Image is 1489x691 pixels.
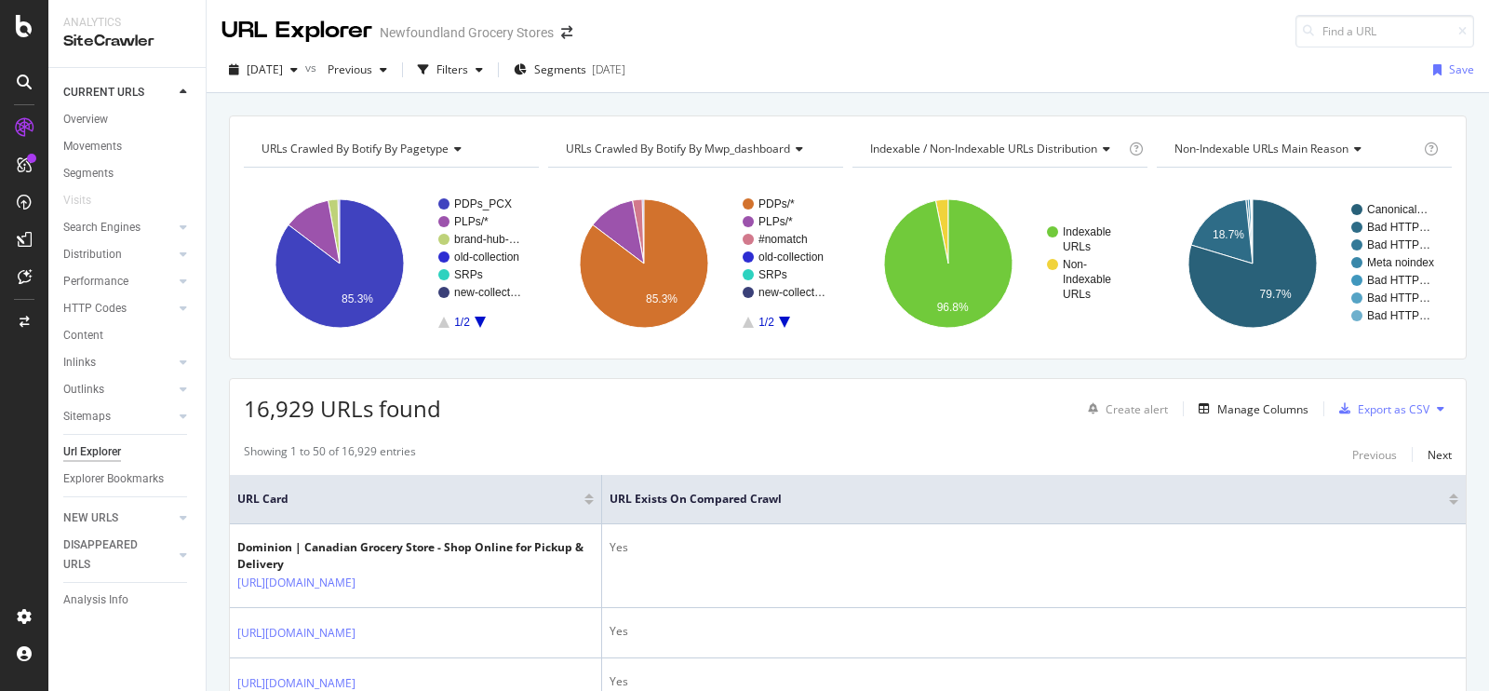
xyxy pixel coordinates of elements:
text: PLPs/* [758,215,793,228]
div: Previous [1352,447,1397,463]
text: 1/2 [454,316,470,329]
div: Manage Columns [1217,401,1308,417]
div: Next [1428,447,1452,463]
text: 1/2 [758,316,774,329]
div: Dominion | Canadian Grocery Store - Shop Online for Pickup & Delivery [237,539,594,573]
text: Bad HTTP… [1367,221,1430,234]
text: Bad HTTP… [1367,291,1430,305]
h4: Indexable / Non-Indexable URLs Distribution [866,134,1125,164]
iframe: Intercom live chat [1426,628,1470,672]
button: Previous [1352,443,1397,466]
text: Indexable [1063,273,1111,286]
span: URL Card [237,491,580,508]
span: Non-Indexable URLs Main Reason [1174,141,1348,156]
input: Find a URL [1295,15,1474,47]
text: PDPs/* [758,197,795,210]
div: Explorer Bookmarks [63,469,164,489]
a: Outlinks [63,380,174,400]
text: new-collect… [454,286,521,299]
text: new-collect… [758,286,825,299]
div: NEW URLS [63,508,118,528]
a: HTTP Codes [63,299,174,318]
div: CURRENT URLS [63,83,144,102]
div: Segments [63,164,114,183]
text: Bad HTTP… [1367,238,1430,251]
div: SiteCrawler [63,31,191,52]
text: URLs [1063,240,1091,253]
div: Analysis Info [63,590,128,610]
text: Bad HTTP… [1367,309,1430,322]
a: Movements [63,137,193,156]
a: Url Explorer [63,442,193,462]
text: 96.8% [937,301,969,314]
a: [URL][DOMAIN_NAME] [237,574,355,592]
text: URLs [1063,288,1091,301]
a: [URL][DOMAIN_NAME] [237,624,355,643]
button: Create alert [1080,394,1168,424]
text: old-collection [758,251,824,264]
a: Distribution [63,245,174,264]
span: vs [305,60,320,75]
text: Indexable [1063,225,1111,238]
a: Analysis Info [63,590,193,610]
div: Filters [436,61,468,77]
div: Yes [610,539,1458,556]
div: Analytics [63,15,191,31]
div: Save [1449,61,1474,77]
div: Content [63,326,103,345]
a: Overview [63,110,193,129]
span: 2025 Sep. 23rd [247,61,283,77]
div: Newfoundland Grocery Stores [380,23,554,42]
button: Filters [410,55,490,85]
div: Outlinks [63,380,104,400]
svg: A chart. [852,183,1144,345]
div: Movements [63,137,122,156]
button: Save [1426,55,1474,85]
span: Indexable / Non-Indexable URLs distribution [870,141,1097,156]
button: [DATE] [221,55,305,85]
span: URLs Crawled By Botify By mwp_dashboard [566,141,790,156]
a: DISAPPEARED URLS [63,535,174,575]
text: 85.3% [646,292,677,305]
svg: A chart. [244,183,535,345]
div: arrow-right-arrow-left [561,26,572,39]
div: [DATE] [592,61,625,77]
button: Next [1428,443,1452,466]
a: Visits [63,191,110,210]
text: PLPs/* [454,215,489,228]
a: Explorer Bookmarks [63,469,193,489]
text: brand-hub-… [454,233,520,246]
span: URLs Crawled By Botify By pagetype [262,141,449,156]
div: Performance [63,272,128,291]
text: 85.3% [342,292,373,305]
div: Url Explorer [63,442,121,462]
text: #nomatch [758,233,808,246]
svg: A chart. [548,183,839,345]
text: Canonical… [1367,203,1428,216]
text: old-collection [454,251,519,264]
button: Previous [320,55,395,85]
text: 79.7% [1260,288,1292,301]
div: Create alert [1106,401,1168,417]
div: HTTP Codes [63,299,127,318]
a: Content [63,326,193,345]
svg: A chart. [1157,183,1448,345]
text: PDPs_PCX [454,197,512,210]
div: Visits [63,191,91,210]
div: Overview [63,110,108,129]
text: Meta noindex [1367,256,1434,269]
h4: Non-Indexable URLs Main Reason [1171,134,1420,164]
text: Bad HTTP… [1367,274,1430,287]
a: NEW URLS [63,508,174,528]
div: Export as CSV [1358,401,1429,417]
span: URL Exists on Compared Crawl [610,491,1421,508]
div: Yes [610,623,1458,640]
span: Segments [534,61,586,77]
div: URL Explorer [221,15,372,47]
text: SRPs [758,268,787,281]
div: Inlinks [63,353,96,373]
div: DISAPPEARED URLS [63,535,157,575]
